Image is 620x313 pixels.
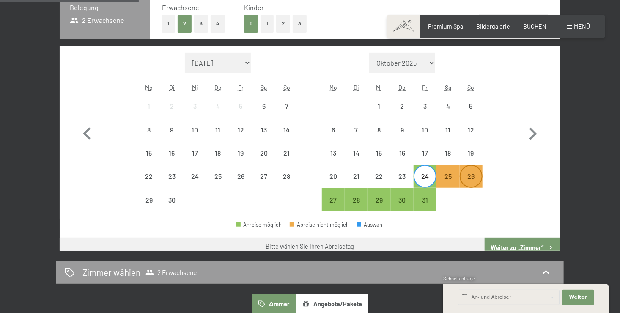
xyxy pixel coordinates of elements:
div: Abreise nicht möglich [414,95,436,118]
div: Sat Oct 25 2025 [436,165,459,188]
div: Tue Sep 02 2025 [160,95,183,118]
div: 24 [184,173,206,194]
div: 25 [437,173,458,194]
div: Thu Sep 18 2025 [206,142,229,165]
div: Abreise nicht möglich [229,142,252,165]
div: 31 [414,197,436,218]
div: Abreise nicht möglich [391,165,414,188]
div: Abreise möglich [322,188,345,211]
div: Abreise möglich [368,188,390,211]
abbr: Mittwoch [376,84,382,91]
div: 21 [276,150,297,171]
div: Wed Oct 01 2025 [368,95,390,118]
div: Abreise nicht möglich [414,142,436,165]
button: 2 [178,15,192,32]
div: 10 [414,126,436,148]
div: Sat Oct 18 2025 [436,142,459,165]
div: Thu Sep 25 2025 [206,165,229,188]
div: 19 [230,150,251,171]
div: Thu Sep 04 2025 [206,95,229,118]
div: 9 [392,126,413,148]
div: Abreise nicht möglich [275,95,298,118]
div: 3 [414,103,436,124]
div: Mon Sep 22 2025 [137,165,160,188]
div: Mon Sep 29 2025 [137,188,160,211]
div: Abreise nicht möglich [391,95,414,118]
abbr: Montag [145,84,153,91]
div: 27 [253,173,274,194]
div: Sun Oct 05 2025 [460,95,483,118]
div: Fri Oct 17 2025 [414,142,436,165]
div: Fri Oct 24 2025 [414,165,436,188]
button: 1 [162,15,175,32]
div: Sun Sep 28 2025 [275,165,298,188]
span: Schnellanfrage [443,276,475,281]
div: Abreise nicht möglich [275,142,298,165]
div: Abreise nicht möglich [460,118,483,141]
div: Thu Sep 11 2025 [206,118,229,141]
div: Abreise nicht möglich [322,165,345,188]
div: Sun Sep 07 2025 [275,95,298,118]
div: 18 [207,150,228,171]
div: 15 [368,150,390,171]
div: Sun Sep 14 2025 [275,118,298,141]
div: Abreise nicht möglich [275,118,298,141]
div: Abreise nicht möglich [252,165,275,188]
div: Mon Sep 08 2025 [137,118,160,141]
abbr: Dienstag [169,84,175,91]
div: 29 [138,197,159,218]
div: Fri Oct 10 2025 [414,118,436,141]
div: Abreise möglich [414,188,436,211]
div: 6 [323,126,344,148]
div: Abreise nicht möglich [137,95,160,118]
button: Zimmer hinzufügen [479,14,548,33]
div: Tue Oct 14 2025 [345,142,368,165]
div: 28 [276,173,297,194]
div: 12 [230,126,251,148]
div: Abreise nicht möglich [252,142,275,165]
div: 13 [323,150,344,171]
div: Abreise nicht möglich [184,95,206,118]
div: Fri Oct 03 2025 [414,95,436,118]
div: 5 [461,103,482,124]
span: Erwachsene [162,3,199,11]
abbr: Freitag [422,84,428,91]
div: 20 [323,173,344,194]
div: Abreise nicht möglich [436,95,459,118]
button: 3 [293,15,307,32]
span: Weiter [569,294,587,301]
abbr: Sonntag [468,84,475,91]
div: Abreise nicht möglich [137,142,160,165]
div: 1 [138,103,159,124]
div: Abreise nicht möglich [206,95,229,118]
div: 2 [392,103,413,124]
div: Abreise nicht möglich [160,165,183,188]
div: Fri Sep 19 2025 [229,142,252,165]
div: 17 [184,150,206,171]
div: 3 [184,103,206,124]
div: Abreise nicht möglich [206,165,229,188]
div: Thu Oct 23 2025 [391,165,414,188]
button: 0 [244,15,258,32]
div: Tue Oct 28 2025 [345,188,368,211]
div: Sun Oct 19 2025 [460,142,483,165]
h2: Zimmer wählen [82,266,140,278]
button: 3 [194,15,208,32]
div: Abreise nicht möglich [368,118,390,141]
div: Sun Oct 26 2025 [460,165,483,188]
span: 2 Erwachsene [145,268,197,277]
div: Wed Sep 10 2025 [184,118,206,141]
div: 6 [253,103,274,124]
div: 30 [392,197,413,218]
div: Anreise möglich [236,222,282,228]
button: Vorheriger Monat [75,53,99,212]
div: Abreise nicht möglich [184,142,206,165]
div: 15 [138,150,159,171]
div: 2 [161,103,182,124]
div: Bitte wählen Sie Ihren Abreisetag [266,242,354,251]
div: Sat Sep 20 2025 [252,142,275,165]
div: Abreise nicht möglich [436,142,459,165]
button: Weiter zu „Zimmer“ [485,238,560,258]
div: Abreise nicht möglich [137,188,160,211]
a: Bildergalerie [476,23,510,30]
